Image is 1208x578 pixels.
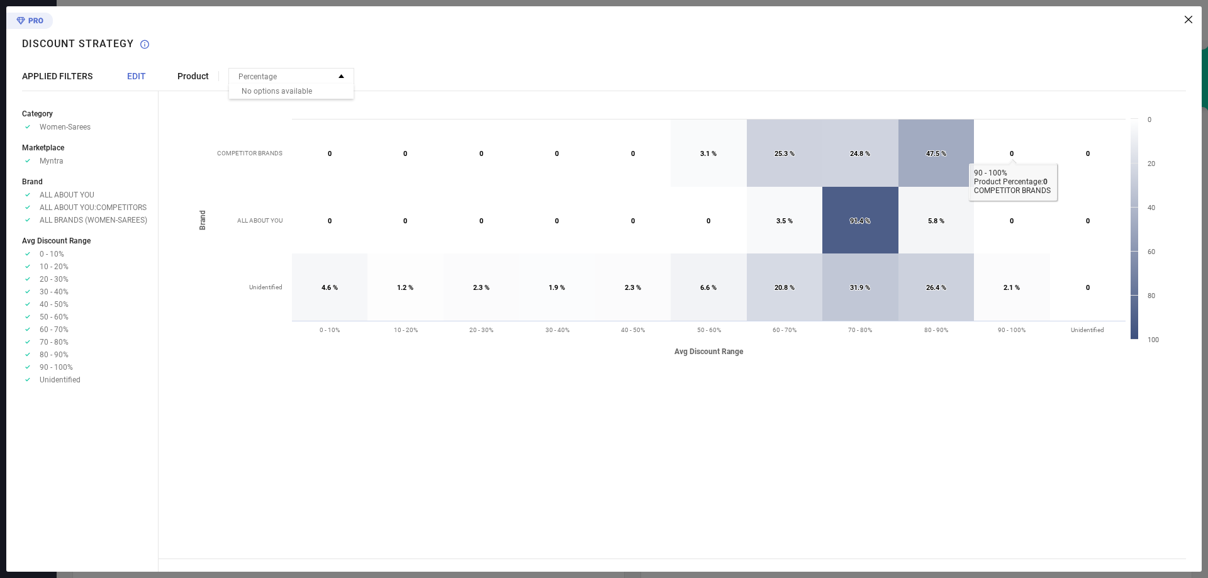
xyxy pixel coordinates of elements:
[40,262,69,271] span: 10 - 20%
[1010,217,1014,225] text: 0
[40,375,81,384] span: Unidentified
[697,326,721,333] text: 50 - 60%
[621,326,645,333] text: 40 - 50%
[22,143,64,152] span: Marketplace
[177,71,209,81] span: Product
[674,347,744,356] tspan: Avg Discount Range
[773,326,797,333] text: 60 - 70%
[238,72,277,81] span: Percentage
[40,250,64,258] span: 0 - 10%
[1148,160,1155,168] text: 20
[320,326,340,333] text: 0 - 10%
[469,326,493,333] text: 20 - 30%
[700,284,717,292] text: 6.6 %
[322,284,338,292] text: 4.6 %
[22,71,92,81] span: APPLIED FILTERS
[1086,284,1090,292] text: 0
[40,325,69,334] span: 60 - 70%
[555,150,559,158] text: 0
[22,177,43,186] span: Brand
[549,284,565,292] text: 1.9 %
[242,87,312,96] span: No options available
[249,284,282,291] text: Unidentified
[40,363,73,372] span: 90 - 100%
[40,287,69,296] span: 30 - 40%
[1148,248,1155,256] text: 60
[473,284,489,292] text: 2.3 %
[631,150,635,158] text: 0
[850,284,870,292] text: 31.9 %
[1148,336,1159,344] text: 100
[22,236,91,245] span: Avg Discount Range
[198,210,207,230] tspan: Brand
[328,217,332,225] text: 0
[127,71,146,81] span: EDIT
[545,326,569,333] text: 30 - 40%
[926,284,946,292] text: 26.4 %
[40,313,69,321] span: 50 - 60%
[1004,284,1020,292] text: 2.1 %
[479,217,483,225] text: 0
[328,150,332,158] text: 0
[40,350,69,359] span: 80 - 90%
[850,150,870,158] text: 24.8 %
[403,217,407,225] text: 0
[40,191,94,199] span: ALL ABOUT YOU
[40,300,69,309] span: 40 - 50%
[850,217,870,225] text: 91.4 %
[1148,116,1151,124] text: 0
[707,217,710,225] text: 0
[1148,204,1155,212] text: 40
[22,109,53,118] span: Category
[926,150,946,158] text: 47.5 %
[40,338,69,347] span: 70 - 80%
[776,217,793,225] text: 3.5 %
[479,150,483,158] text: 0
[237,217,282,224] text: ALL ABOUT YOU
[40,275,69,284] span: 20 - 30%
[1071,326,1104,333] text: Unidentified
[924,326,948,333] text: 80 - 90%
[217,150,282,157] text: COMPETITOR BRANDS
[775,284,795,292] text: 20.8 %
[775,150,795,158] text: 25.3 %
[848,326,872,333] text: 70 - 80%
[1086,150,1090,158] text: 0
[998,326,1026,333] text: 90 - 100%
[631,217,635,225] text: 0
[40,123,91,131] span: Women-Sarees
[928,217,944,225] text: 5.8 %
[1010,150,1014,158] text: 0
[700,150,717,158] text: 3.1 %
[555,217,559,225] text: 0
[1086,217,1090,225] text: 0
[394,326,418,333] text: 10 - 20%
[22,38,134,50] h1: Discount Strategy
[40,203,147,212] span: ALL ABOUT YOU:COMPETITORS
[1148,292,1155,300] text: 80
[625,284,641,292] text: 2.3 %
[6,13,53,31] div: Premium
[40,216,147,225] span: ALL BRANDS (WOMEN-SAREES)
[397,284,413,292] text: 1.2 %
[40,157,64,165] span: Myntra
[403,150,407,158] text: 0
